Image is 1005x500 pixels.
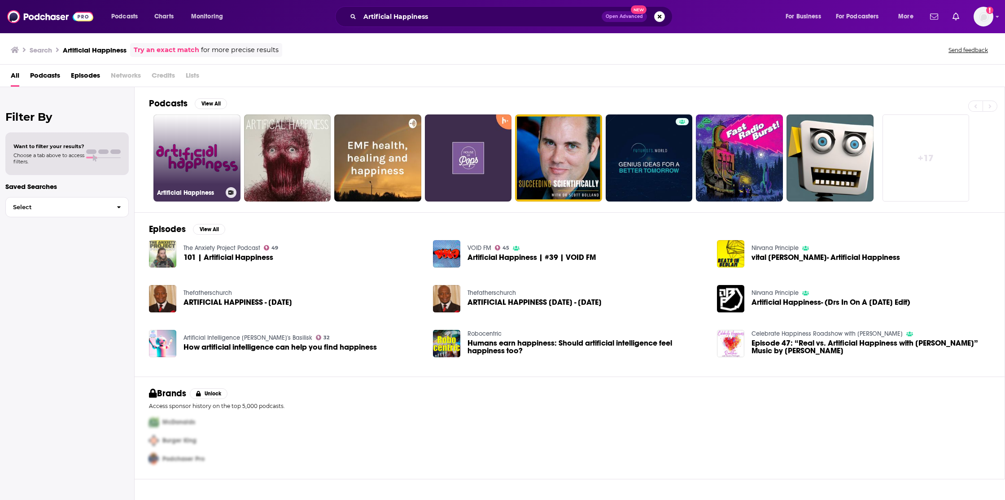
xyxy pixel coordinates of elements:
[149,9,179,24] a: Charts
[145,413,162,431] img: First Pro Logo
[149,224,186,235] h2: Episodes
[974,7,993,26] button: Show profile menu
[433,330,460,357] img: Humans earn happiness: Should artificial intelligence feel happiness too?
[13,152,84,165] span: Choose a tab above to access filters.
[271,246,278,250] span: 49
[191,10,223,23] span: Monitoring
[149,240,176,268] img: 101 | Artificial Happiness
[502,246,509,250] span: 45
[149,285,176,312] img: ARTIFICIAL HAPPINESS - 25th August, 2024
[264,245,279,250] a: 49
[5,197,129,217] button: Select
[5,182,129,191] p: Saved Searches
[13,143,84,149] span: Want to filter your results?
[162,437,197,444] span: Burger King
[752,298,910,306] span: Artificial Happiness- (Drs In On A [DATE] Edit)
[6,204,109,210] span: Select
[30,68,60,87] a: Podcasts
[111,68,141,87] span: Networks
[752,298,910,306] a: Artificial Happiness- (Drs In On A Sunday Edit)
[63,46,127,54] h3: Artificial Happiness
[149,403,990,409] p: Access sponsor history on the top 5,000 podcasts.
[602,11,647,22] button: Open AdvancedNew
[186,68,199,87] span: Lists
[631,5,647,14] span: New
[149,98,188,109] h2: Podcasts
[949,9,963,24] a: Show notifications dropdown
[752,254,900,261] a: vital sines- Artificial Happiness
[162,418,195,426] span: McDonalds
[344,6,681,27] div: Search podcasts, credits, & more...
[323,336,329,340] span: 32
[11,68,19,87] a: All
[779,9,832,24] button: open menu
[468,244,491,252] a: VOID FM
[986,7,993,14] svg: Add a profile image
[134,45,199,55] a: Try an exact match
[468,298,602,306] span: ARTIFICIAL HAPPINESS [DATE] - [DATE]
[195,98,227,109] button: View All
[185,9,235,24] button: open menu
[184,334,312,342] a: Artificial Intelligence Roko's Basilisk
[152,68,175,87] span: Credits
[752,244,799,252] a: Nirvana Principle
[717,240,744,268] img: vital sines- Artificial Happiness
[926,9,942,24] a: Show notifications dropdown
[184,298,292,306] span: ARTIFICIAL HAPPINESS - [DATE]
[752,254,900,261] span: vital [PERSON_NAME]- Artificial Happiness
[162,455,205,463] span: Podchaser Pro
[468,298,602,306] a: ARTIFICIAL HAPPINESS 2 - 28TH AUGUST, 2024
[468,330,502,338] a: Robocentric
[316,335,330,340] a: 32
[433,285,460,312] img: ARTIFICIAL HAPPINESS 2 - 28TH AUGUST, 2024
[892,9,925,24] button: open menu
[149,388,186,399] h2: Brands
[111,10,138,23] span: Podcasts
[149,330,176,357] img: How artificial intelligence can help you find happiness
[30,46,52,54] h3: Search
[201,45,279,55] span: for more precise results
[153,114,240,202] a: Artificial Happiness
[717,285,744,312] img: Artificial Happiness- (Drs In On A Sunday Edit)
[145,450,162,468] img: Third Pro Logo
[468,339,706,355] a: Humans earn happiness: Should artificial intelligence feel happiness too?
[836,10,879,23] span: For Podcasters
[7,8,93,25] img: Podchaser - Follow, Share and Rate Podcasts
[946,46,991,54] button: Send feedback
[145,431,162,450] img: Second Pro Logo
[149,224,225,235] a: EpisodesView All
[184,254,273,261] a: 101 | Artificial Happiness
[190,388,228,399] button: Unlock
[752,330,903,338] a: Celebrate Happiness Roadshow with Sandra M
[974,7,993,26] img: User Profile
[898,10,913,23] span: More
[752,339,990,355] span: Episode 47: “Real vs. Artificial Happiness with [PERSON_NAME]” Music by [PERSON_NAME]
[433,240,460,268] img: Artificial Happiness | #39 | VOID FM
[184,289,232,297] a: Thefatherschurch
[974,7,993,26] span: Logged in as cduhigg
[786,10,821,23] span: For Business
[5,110,129,123] h2: Filter By
[606,14,643,19] span: Open Advanced
[883,114,970,202] a: +17
[468,254,596,261] a: Artificial Happiness | #39 | VOID FM
[71,68,100,87] a: Episodes
[184,343,377,351] span: How artificial intelligence can help you find happiness
[717,330,744,357] img: Episode 47: “Real vs. Artificial Happiness with Michelle Dillion” Music by Todd Lowrey
[157,189,222,197] h3: Artificial Happiness
[360,9,602,24] input: Search podcasts, credits, & more...
[752,339,990,355] a: Episode 47: “Real vs. Artificial Happiness with Michelle Dillion” Music by Todd Lowrey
